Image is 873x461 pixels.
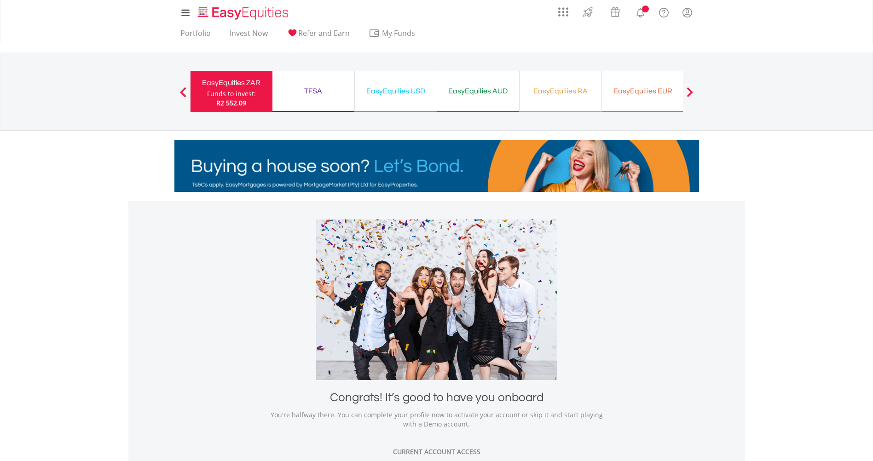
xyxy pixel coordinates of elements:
img: quick-reg-success.png [316,219,557,380]
span: My Funds [369,27,429,39]
div: EasyEquities RA [525,85,596,98]
a: Invest Now [226,29,272,43]
div: EasyEquities AUD [443,85,514,98]
div: EasyEquities USD [360,85,431,98]
a: My Profile [676,2,699,23]
a: Portfolio [177,29,214,43]
div: TFSA [278,85,349,98]
img: vouchers-v2.svg [607,5,623,19]
strong: Current Account Access [393,447,480,456]
h1: Congrats! It’s good to have you onboard [174,389,699,406]
span: Refer and Earn [298,28,350,38]
div: Funds to invest: [207,89,256,98]
button: Next [681,92,699,101]
a: Home page [194,2,292,21]
div: EasyEquities ZAR [196,76,267,89]
a: AppsGrid [552,2,574,17]
span: R2 552.09 [216,98,246,107]
div: EasyEquities EUR [607,85,678,98]
a: Vouchers [601,2,629,19]
a: FAQ's and Support [652,2,676,21]
button: Previous [174,92,192,101]
a: Notifications [629,2,652,21]
div: You're halfway there. You can complete your profile now to activate your account or skip it and s... [257,410,616,429]
img: EasyMortage Promotion Banner [174,140,699,192]
a: Refer and Earn [283,29,353,43]
img: EasyEquities_Logo.png [196,6,292,21]
img: thrive-v2.svg [580,5,595,19]
img: grid-menu-icon.svg [558,7,568,17]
